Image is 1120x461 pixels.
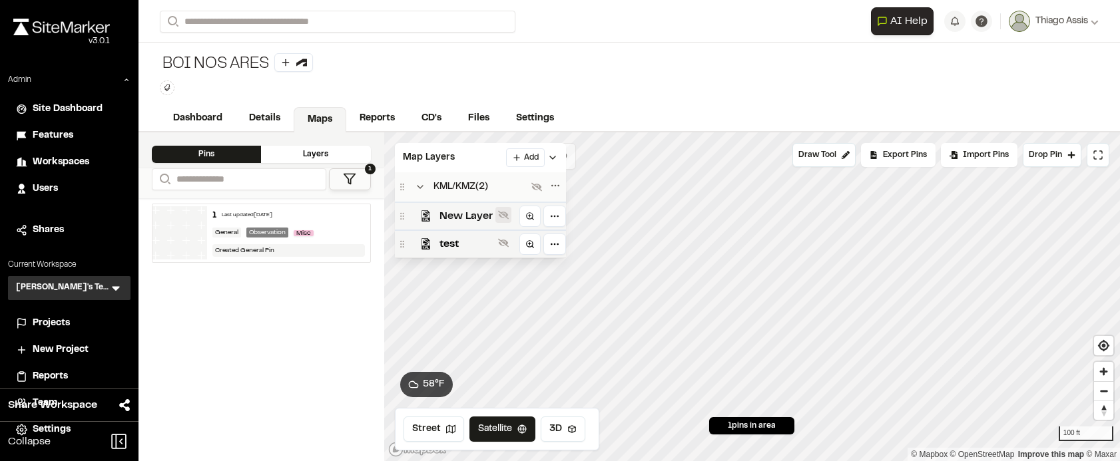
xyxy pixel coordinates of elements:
button: Show layer [495,235,511,251]
div: 100 ft [1059,426,1113,441]
span: Reports [33,369,68,384]
span: Map Layers [403,150,455,165]
button: 58°F [400,372,453,397]
div: Last updated [DATE] [222,212,272,220]
a: Maxar [1086,450,1117,459]
span: Workspaces [33,155,89,170]
span: Shares [33,223,64,237]
button: Drop Pin [1023,143,1081,167]
span: KML/KMZ ( 2 ) [433,180,488,194]
span: Drop Pin [1029,149,1062,161]
span: Users [33,182,58,196]
div: 1 [212,210,216,222]
span: Projects [33,316,70,331]
div: Created General Pin [212,244,365,257]
div: Observation [246,228,288,237]
span: Site Dashboard [33,102,103,116]
button: Find my location [1094,336,1113,355]
img: banner-white.png [152,206,207,259]
span: 1 pins in area [728,420,776,432]
span: Reset bearing to north [1094,401,1113,420]
a: OpenStreetMap [950,450,1015,459]
img: kml_black_icon64.png [420,238,431,249]
button: Satellite [469,416,535,442]
div: Pins [152,146,261,163]
img: kml_black_icon64.png [420,210,431,222]
span: Import Pins [963,149,1009,161]
a: Features [16,128,123,143]
button: Draw Tool [792,143,856,167]
button: Search [160,11,184,33]
span: Collapse [8,434,51,450]
button: Add [506,148,545,167]
a: Workspaces [16,155,123,170]
div: Layers [261,146,370,163]
a: Map feedback [1018,450,1084,459]
button: Zoom in [1094,362,1113,381]
a: Maps [294,107,346,132]
a: Reports [346,106,408,131]
span: 58 ° F [423,377,445,392]
a: Settings [503,106,567,131]
a: Details [236,106,294,131]
a: Shares [16,223,123,237]
a: Projects [16,316,123,331]
button: Street [404,416,464,442]
div: Import Pins into your project [941,143,1017,167]
a: Users [16,182,123,196]
span: Thiago Assis [1035,14,1088,29]
button: Open AI Assistant [871,7,934,35]
button: Zoom out [1094,381,1113,400]
button: Show layer [495,207,511,223]
span: Share Workspace [8,397,97,413]
button: Thiago Assis [1009,11,1099,32]
a: Zoom to layer [519,206,541,227]
a: Mapbox [911,450,948,459]
a: Site Dashboard [16,102,123,116]
span: New Layer [439,208,493,224]
button: Search [152,168,176,190]
a: New Project [16,343,123,357]
a: Mapbox logo [388,442,447,457]
img: rebrand.png [13,19,110,35]
span: Misc [294,230,314,236]
span: New Project [33,343,89,357]
a: CD's [408,106,455,131]
div: General [212,228,241,237]
h3: [PERSON_NAME]'s Testing [16,281,109,295]
p: Admin [8,74,31,86]
button: Reset bearing to north [1094,400,1113,420]
a: Reports [16,369,123,384]
p: Current Workspace [8,259,131,271]
a: Zoom to layer [519,233,541,255]
a: Dashboard [160,106,236,131]
span: Export Pins [883,149,927,161]
div: BOI NOS ARES [160,53,313,75]
button: 3D [541,416,585,442]
div: Oh geez...please don't... [13,35,110,47]
span: 1 [365,164,376,174]
div: Open AI Assistant [871,7,939,35]
img: User [1009,11,1030,32]
span: test [439,236,493,252]
span: AI Help [890,13,928,29]
span: Draw Tool [798,149,836,161]
span: Add [524,152,539,164]
a: Files [455,106,503,131]
div: No pins available to export [861,143,936,167]
button: 1 [329,168,371,190]
span: Features [33,128,73,143]
button: Edit Tags [160,80,174,95]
